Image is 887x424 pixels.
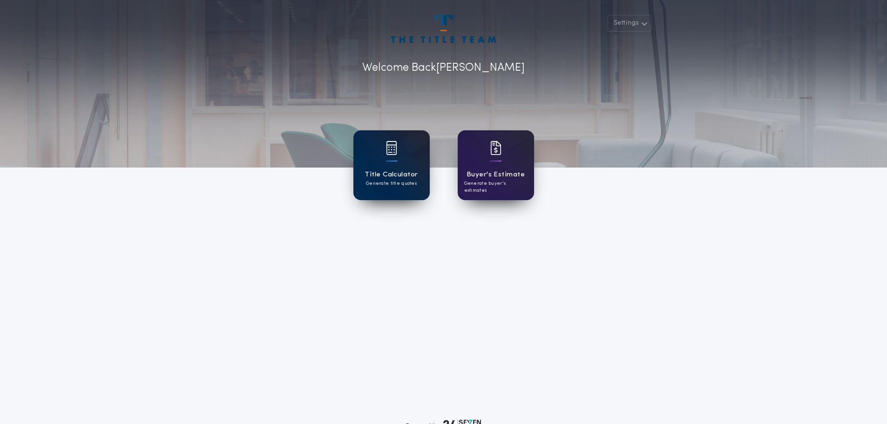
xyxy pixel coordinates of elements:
[490,141,501,155] img: card icon
[464,180,528,194] p: Generate buyer's estimates
[458,130,534,200] a: card iconBuyer's EstimateGenerate buyer's estimates
[386,141,397,155] img: card icon
[365,169,418,180] h1: Title Calculator
[353,130,430,200] a: card iconTitle CalculatorGenerate title quotes
[366,180,417,187] p: Generate title quotes
[467,169,525,180] h1: Buyer's Estimate
[391,15,495,43] img: account-logo
[608,15,651,32] button: Settings
[362,60,525,76] p: Welcome Back [PERSON_NAME]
